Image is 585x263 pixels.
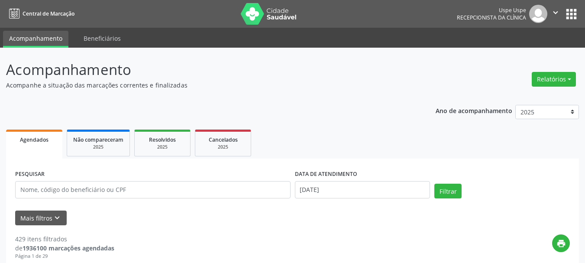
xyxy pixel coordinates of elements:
span: Resolvidos [149,136,176,143]
div: Página 1 de 29 [15,253,114,260]
span: Não compareceram [73,136,123,143]
div: Uspe Uspe [457,6,526,14]
label: DATA DE ATENDIMENTO [295,168,357,181]
span: Central de Marcação [23,10,74,17]
span: Cancelados [209,136,238,143]
strong: 1936100 marcações agendadas [23,244,114,252]
button: print [552,234,570,252]
label: PESQUISAR [15,168,45,181]
img: img [529,5,547,23]
div: 2025 [73,144,123,150]
p: Acompanhamento [6,59,407,81]
a: Central de Marcação [6,6,74,21]
button: Relatórios [532,72,576,87]
button:  [547,5,564,23]
span: Agendados [20,136,48,143]
div: 2025 [141,144,184,150]
button: Mais filtroskeyboard_arrow_down [15,211,67,226]
button: Filtrar [434,184,462,198]
p: Acompanhe a situação das marcações correntes e finalizadas [6,81,407,90]
i: keyboard_arrow_down [52,213,62,223]
a: Beneficiários [78,31,127,46]
span: Recepcionista da clínica [457,14,526,21]
p: Ano de acompanhamento [436,105,512,116]
button: apps [564,6,579,22]
i: print [556,239,566,248]
input: Nome, código do beneficiário ou CPF [15,181,291,198]
div: de [15,244,114,253]
i:  [551,8,560,17]
input: Selecione um intervalo [295,181,430,198]
div: 429 itens filtrados [15,234,114,244]
a: Acompanhamento [3,31,68,48]
div: 2025 [201,144,245,150]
